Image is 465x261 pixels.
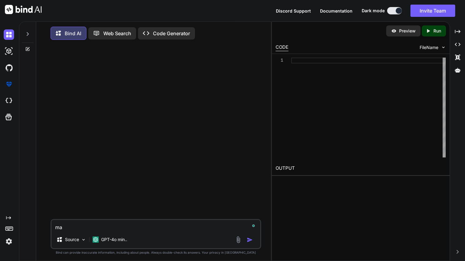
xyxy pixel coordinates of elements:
h2: OUTPUT [272,161,450,176]
p: Source [65,236,79,243]
button: Invite Team [410,5,455,17]
img: darkAi-studio [4,46,14,56]
span: Documentation [320,8,353,13]
p: Preview [399,28,416,34]
img: attachment [235,236,242,243]
img: Pick Models [81,237,86,242]
p: Run [433,28,441,34]
textarea: To enrich screen reader interactions, please activate Accessibility in Grammarly extension settings [51,220,260,231]
div: CODE [276,44,288,51]
img: darkChat [4,29,14,40]
img: GPT-4o mini [93,236,99,243]
span: Discord Support [276,8,311,13]
span: FileName [420,44,438,51]
p: Web Search [103,30,131,37]
p: Bind AI [65,30,81,37]
span: Dark mode [362,8,385,14]
img: settings [4,236,14,247]
img: cloudideIcon [4,96,14,106]
img: Bind AI [5,5,42,14]
img: githubDark [4,62,14,73]
div: 1 [276,58,283,63]
img: premium [4,79,14,89]
img: icon [247,237,253,243]
img: chevron down [441,45,446,50]
button: Discord Support [276,8,311,14]
p: GPT-4o min.. [101,236,127,243]
img: preview [391,28,397,34]
p: Code Generator [153,30,190,37]
button: Documentation [320,8,353,14]
p: Bind can provide inaccurate information, including about people. Always double-check its answers.... [51,250,261,255]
